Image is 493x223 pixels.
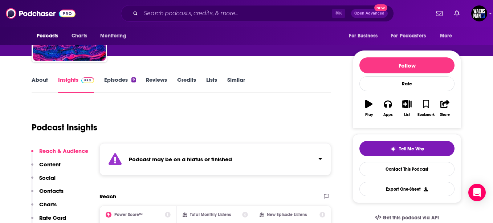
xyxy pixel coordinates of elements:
[6,7,76,20] img: Podchaser - Follow, Share and Rate Podcasts
[31,174,56,188] button: Social
[177,76,196,93] a: Credits
[365,113,373,117] div: Play
[31,161,61,174] button: Content
[39,147,88,154] p: Reach & Audience
[471,5,487,21] button: Show profile menu
[359,162,455,176] a: Contact This Podcast
[72,31,87,41] span: Charts
[32,29,68,43] button: open menu
[416,95,435,121] button: Bookmark
[190,212,231,217] h2: Total Monthly Listens
[141,8,332,19] input: Search podcasts, credits, & more...
[31,201,57,214] button: Charts
[359,95,378,121] button: Play
[359,57,455,73] button: Follow
[344,29,387,43] button: open menu
[332,9,345,18] span: ⌘ K
[81,77,94,83] img: Podchaser Pro
[227,76,245,93] a: Similar
[351,9,388,18] button: Open AdvancedNew
[359,141,455,156] button: tell me why sparkleTell Me Why
[99,193,116,200] h2: Reach
[58,76,94,93] a: InsightsPodchaser Pro
[374,4,387,11] span: New
[39,214,66,221] p: Rate Card
[359,76,455,91] div: Rate
[31,187,64,201] button: Contacts
[435,29,461,43] button: open menu
[398,95,416,121] button: List
[32,76,48,93] a: About
[267,212,307,217] h2: New Episode Listens
[383,113,393,117] div: Apps
[39,187,64,194] p: Contacts
[404,113,410,117] div: List
[39,174,56,181] p: Social
[114,212,143,217] h2: Power Score™
[417,113,435,117] div: Bookmark
[121,5,394,22] div: Search podcasts, credits, & more...
[471,5,487,21] img: User Profile
[129,156,232,163] strong: Podcast may be on a hiatus or finished
[31,147,88,161] button: Reach & Audience
[378,95,397,121] button: Apps
[100,31,126,41] span: Monitoring
[206,76,217,93] a: Lists
[32,122,97,133] h1: Podcast Insights
[67,29,91,43] a: Charts
[99,143,331,175] section: Click to expand status details
[440,31,452,41] span: More
[349,31,378,41] span: For Business
[386,29,436,43] button: open menu
[383,215,439,221] span: Get this podcast via API
[104,76,136,93] a: Episodes9
[433,7,445,20] a: Show notifications dropdown
[39,161,61,168] p: Content
[354,12,384,15] span: Open Advanced
[471,5,487,21] span: Logged in as WachsmanNY
[37,31,58,41] span: Podcasts
[468,184,486,201] div: Open Intercom Messenger
[436,95,455,121] button: Share
[359,182,455,196] button: Export One-Sheet
[131,77,136,82] div: 9
[95,29,135,43] button: open menu
[399,146,424,152] span: Tell Me Why
[146,76,167,93] a: Reviews
[440,113,450,117] div: Share
[390,146,396,152] img: tell me why sparkle
[391,31,426,41] span: For Podcasters
[451,7,463,20] a: Show notifications dropdown
[39,201,57,208] p: Charts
